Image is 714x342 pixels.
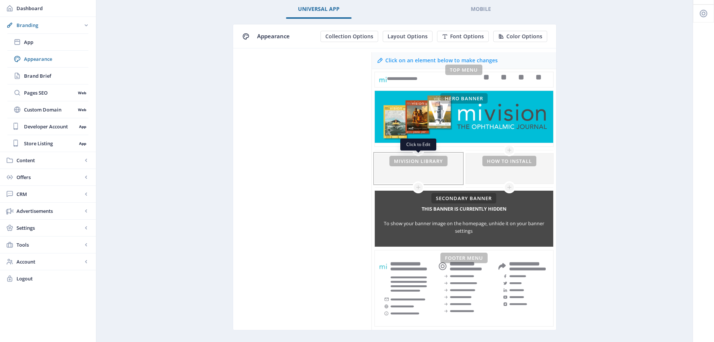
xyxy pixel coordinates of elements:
nb-badge: Web [75,89,88,96]
span: App [24,38,88,46]
span: Custom Domain [24,106,75,113]
nb-badge: App [76,123,88,130]
div: To show your banner image on the homepage, unhide it on your banner settings [375,220,553,235]
a: Brand Brief [7,68,88,84]
a: Pages SEOWeb [7,84,88,101]
span: Settings [16,224,82,232]
span: Offers [16,173,82,181]
span: Tools [16,241,82,249]
a: Developer AccountApp [7,118,88,135]
a: Appearance [7,51,88,67]
a: Store ListingApp [7,135,88,152]
span: Font Options [450,33,484,39]
span: Advertisements [16,207,82,215]
span: CRM [16,190,82,198]
span: Brand Brief [24,72,88,80]
button: Collection Options [320,31,378,42]
span: Click to Edit [406,142,430,148]
span: Account [16,258,82,265]
a: App [7,34,88,50]
span: Layout Options [388,33,428,39]
a: Custom DomainWeb [7,101,88,118]
button: Color Options [493,31,547,42]
button: Font Options [437,31,489,42]
button: Layout Options [383,31,433,42]
span: Appearance [24,55,88,63]
span: Developer Account [24,123,76,130]
span: Content [16,157,82,164]
span: Appearance [257,32,290,40]
span: Store Listing [24,140,76,147]
span: Dashboard [16,5,90,12]
div: Click on an element below to make changes [385,57,498,64]
span: Pages SEO [24,89,75,96]
span: Collection Options [325,33,373,39]
span: Universal App [298,6,340,12]
h5: This banner is currently hidden [422,203,506,215]
nb-badge: Web [75,106,88,113]
span: Color Options [506,33,542,39]
nb-badge: App [76,140,88,147]
span: Mobile [471,6,491,12]
span: Branding [16,21,82,29]
span: Logout [16,275,90,282]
